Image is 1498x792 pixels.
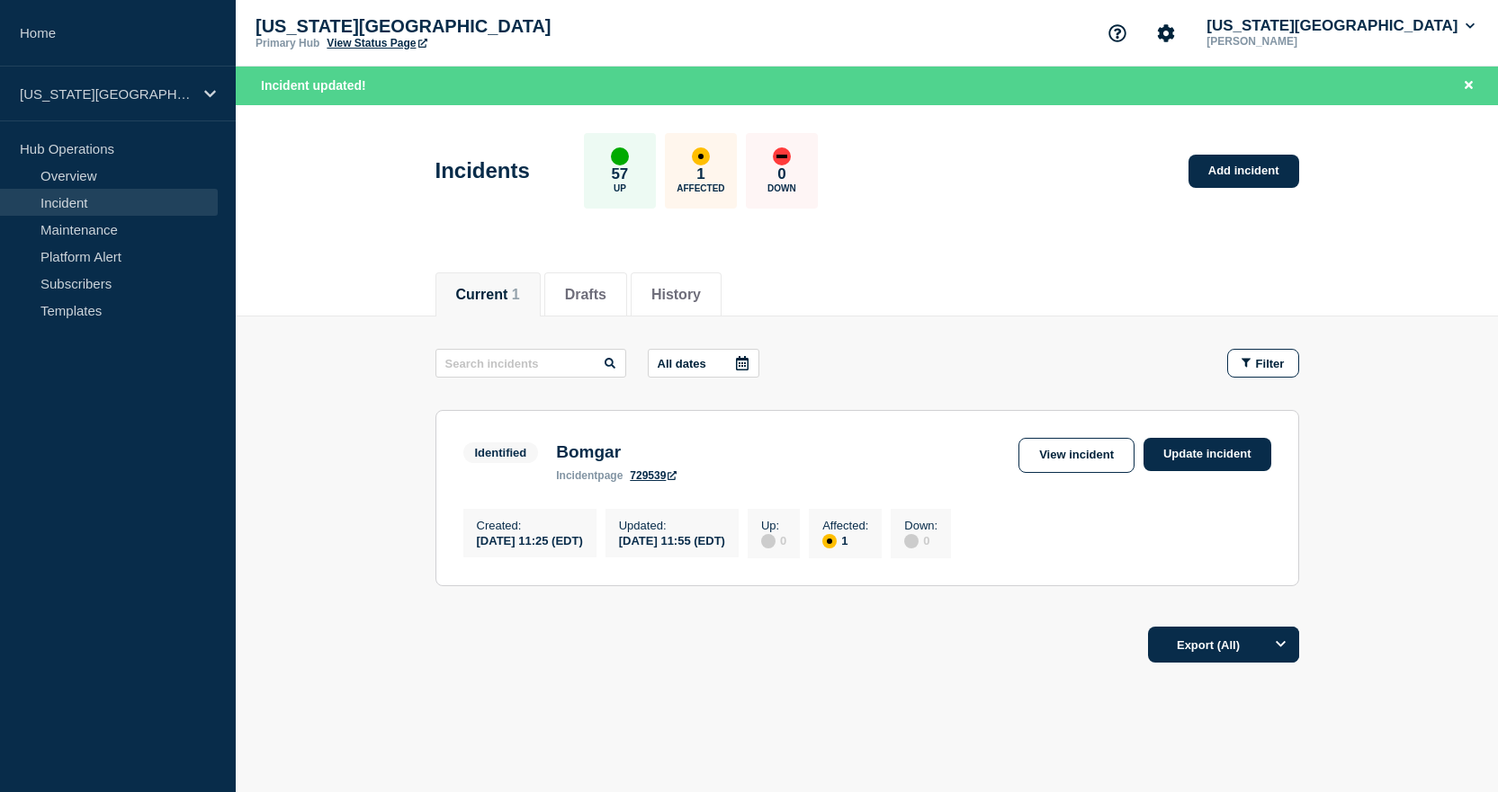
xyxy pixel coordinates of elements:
[1144,438,1271,471] a: Update incident
[904,532,937,548] div: 0
[256,16,615,37] p: [US_STATE][GEOGRAPHIC_DATA]
[773,147,791,165] div: down
[696,165,704,183] p: 1
[1018,438,1135,473] a: View incident
[1263,627,1299,663] button: Options
[261,78,366,93] span: Incident updated!
[619,532,725,547] div: [DATE] 11:55 (EDT)
[777,165,785,183] p: 0
[648,349,759,378] button: All dates
[477,532,583,547] div: [DATE] 11:25 (EDT)
[761,519,786,532] p: Up :
[435,158,530,183] h1: Incidents
[904,519,937,532] p: Down :
[20,86,193,102] p: [US_STATE][GEOGRAPHIC_DATA]
[822,519,868,532] p: Affected :
[619,519,725,532] p: Updated :
[822,532,868,548] div: 1
[767,183,796,193] p: Down
[556,469,597,482] span: incident
[435,349,626,378] input: Search incidents
[1203,35,1390,48] p: [PERSON_NAME]
[556,469,623,482] p: page
[1189,155,1299,188] a: Add incident
[761,532,786,548] div: 0
[658,357,706,370] p: All dates
[477,519,583,532] p: Created :
[327,37,426,49] a: View Status Page
[456,287,520,303] button: Current 1
[1458,76,1480,96] button: Close banner
[556,442,677,462] h3: Bomgar
[761,534,776,548] div: disabled
[1148,627,1299,663] button: Export (All)
[614,183,626,193] p: Up
[822,534,837,548] div: affected
[512,287,520,302] span: 1
[1203,17,1478,35] button: [US_STATE][GEOGRAPHIC_DATA]
[611,147,629,165] div: up
[1099,14,1136,52] button: Support
[565,287,606,303] button: Drafts
[463,442,539,463] span: Identified
[677,183,724,193] p: Affected
[611,165,628,183] p: 57
[1227,349,1299,378] button: Filter
[1256,357,1285,370] span: Filter
[1147,14,1185,52] button: Account settings
[256,37,319,49] p: Primary Hub
[651,287,701,303] button: History
[904,534,919,548] div: disabled
[630,469,677,482] a: 729539
[692,147,710,165] div: affected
